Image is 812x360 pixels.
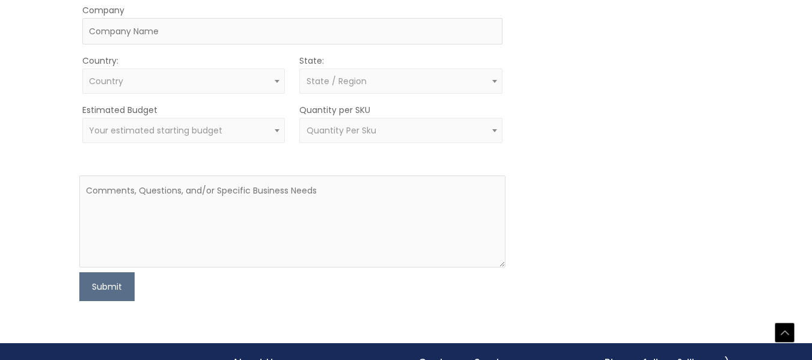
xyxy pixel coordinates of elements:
[82,53,118,69] label: Country:
[82,2,124,18] label: Company
[299,53,324,69] label: State:
[89,124,222,136] span: Your estimated starting budget
[79,272,135,301] button: Submit
[307,75,367,87] span: State / Region
[82,102,157,118] label: Estimated Budget
[307,124,376,136] span: Quantity Per Sku
[299,102,370,118] label: Quantity per SKU
[89,75,123,87] span: Country
[82,18,502,44] input: Company Name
